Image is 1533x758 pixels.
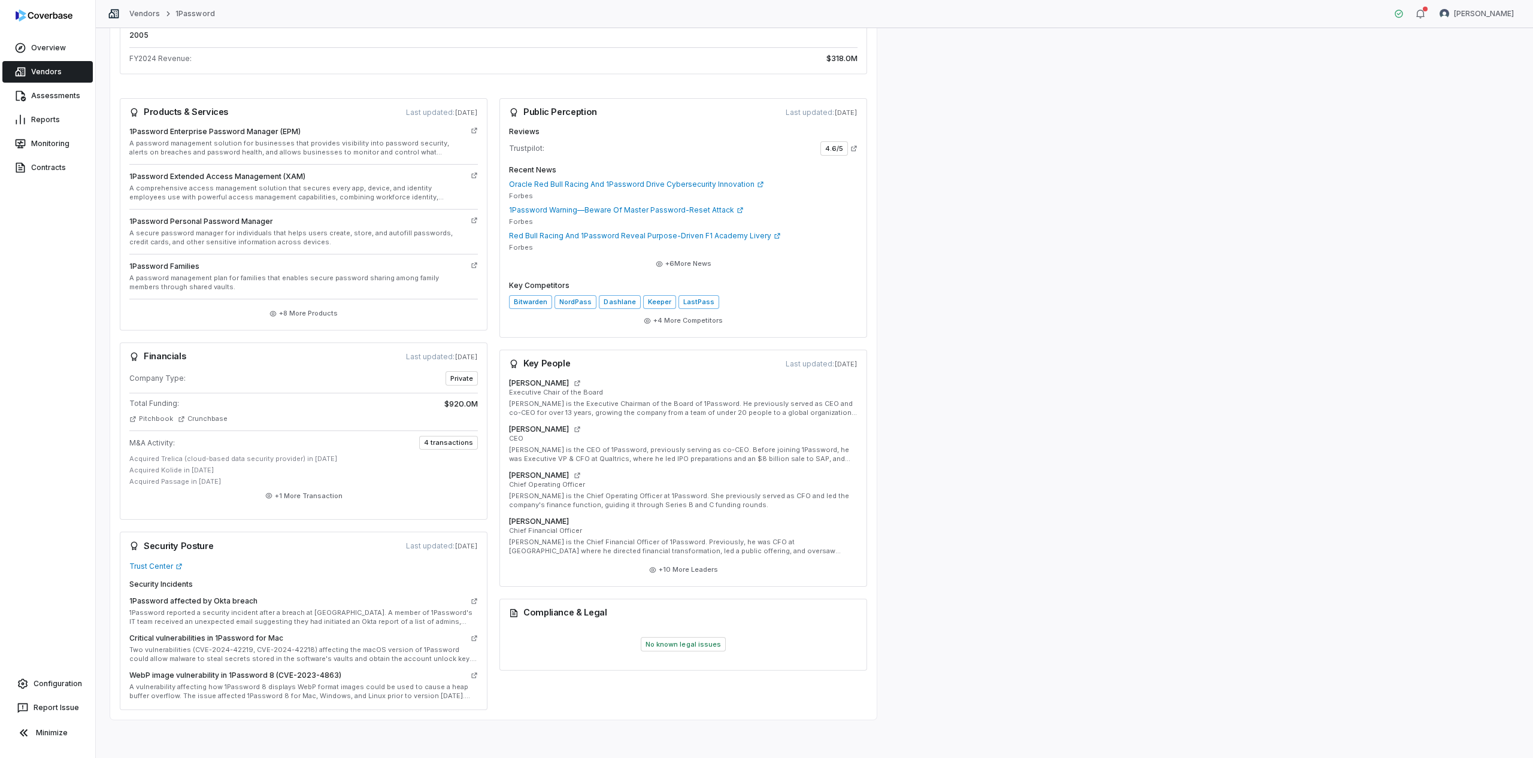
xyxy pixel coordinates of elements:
a: 4.6/5 [820,141,858,156]
h4: Reviews [509,127,858,137]
p: Chief Operating Officer [509,480,858,489]
a: Keeper [643,295,676,309]
span: M&A Activity: [129,438,175,448]
a: 1Password [175,9,214,19]
a: Oracle Red Bull Racing And 1Password Drive Cybersecurity Innovation [509,180,858,189]
span: Forbes [509,243,533,252]
span: private [446,371,478,386]
p: Two vulnerabilities (CVE-2024-42219, CVE-2024-42218) affecting the macOS version of 1Password cou... [129,645,478,663]
span: Last updated: [786,108,858,117]
p: 1Password reported a security incident after a breach at [GEOGRAPHIC_DATA]. A member of 1Password... [129,608,478,626]
p: A vulnerability affecting how 1Password 8 displays WebP format images could be used to cause a he... [129,683,478,701]
h4: Key Competitors [509,281,858,290]
span: [DATE] [455,542,478,550]
h5: 1Password affected by Okta breach [129,596,257,606]
a: Crunchbase [178,414,228,423]
a: Vendors [129,9,160,19]
h4: 1Password Families [129,262,466,271]
span: Last updated: [786,359,858,369]
a: Configuration [5,673,90,695]
button: Minimize [5,721,90,745]
a: Assessments [2,85,93,107]
h3: Compliance & Legal [509,608,858,618]
button: +1 More Transaction [262,485,346,507]
p: [PERSON_NAME] is the CEO of 1Password, previously serving as co-CEO. Before joining 1Password, he... [509,445,858,463]
a: Trust Center [129,562,183,571]
span: [DATE] [834,108,858,117]
a: Overview [2,37,93,59]
span: [DATE] [455,108,478,117]
h4: [PERSON_NAME] [509,517,569,526]
span: Forbes [509,217,533,226]
p: [PERSON_NAME] is the Executive Chairman of the Board of 1Password. He previously served as CEO an... [509,399,858,417]
span: Trustpilot: [509,144,544,153]
span: Last updated: [406,352,478,362]
p: CEO [509,434,858,443]
span: [DATE] [834,360,858,368]
a: Reports [2,109,93,131]
span: No known legal issues [641,637,726,651]
span: [DATE] [455,353,478,361]
button: +4 More Competitors [640,310,726,332]
h4: 1Password Extended Access Management (XAM) [129,172,466,181]
a: Red Bull Racing And 1Password Reveal Purpose-Driven F1 Academy Livery [509,231,858,241]
a: Pitchbook [129,414,173,423]
a: NordPass [555,295,596,309]
a: Bitwarden [509,295,552,309]
span: Forbes [509,192,533,201]
button: Lili Jiang avatar[PERSON_NAME] [1432,5,1521,23]
p: A secure password manager for individuals that helps users create, store, and autofill passwords,... [129,229,466,247]
span: [PERSON_NAME] [1454,9,1514,19]
p: A password management solution for businesses that provides visibility into password security, al... [129,139,466,157]
h5: WebP image vulnerability in 1Password 8 (CVE-2023-4863) [129,671,341,680]
h3: Financials [129,352,186,362]
h5: Critical vulnerabilities in 1Password for Mac [129,633,283,643]
h4: 1Password Personal Password Manager [129,217,466,226]
button: +10 More Leaders [646,559,722,581]
div: Acquired Kolide in [DATE] [129,466,478,475]
h4: [PERSON_NAME] [509,378,569,388]
h4: [PERSON_NAME] [509,471,569,480]
button: Report Issue [5,697,90,718]
a: Vendors [2,61,93,83]
h4: Security Incidents [129,580,478,589]
a: Dashlane [599,295,640,309]
img: logo-D7KZi-bG.svg [16,10,72,22]
span: FY2024 Revenue: [129,54,192,63]
a: Contracts [2,157,93,178]
h4: 1Password Enterprise Password Manager (EPM) [129,127,466,137]
h4: [PERSON_NAME] [509,425,569,434]
span: 4.6 /5 [820,141,848,156]
a: LastPass [678,295,719,309]
span: $920.0M [444,398,478,410]
a: Monitoring [2,133,93,154]
button: +8 More Products [266,303,341,325]
img: Lili Jiang avatar [1440,9,1449,19]
p: Chief Financial Officer [509,526,858,535]
p: A password management plan for families that enables secure password sharing among family members... [129,274,466,292]
span: Last updated: [406,541,478,551]
p: 2005 [129,31,490,40]
h3: Key People [509,359,570,369]
p: Executive Chair of the Board [509,388,858,397]
button: +6More News [652,253,715,275]
h3: Public Perception [509,108,597,117]
span: Total Funding: [129,399,179,408]
span: 4 transactions [419,436,478,450]
p: A comprehensive access management solution that secures every app, device, and identity employees... [129,184,466,202]
span: Company Type: [129,374,186,383]
h3: Products & Services [129,108,228,117]
div: Acquired Passage in [DATE] [129,477,478,486]
p: [PERSON_NAME] is the Chief Operating Officer at 1Password. She previously served as CFO and led t... [509,492,858,510]
h4: Recent News [509,165,858,175]
span: Last updated: [406,108,478,117]
h3: Security Posture [129,541,213,551]
div: Acquired Trelica (cloud-based data security provider) in [DATE] [129,454,478,463]
a: 1Password Warning—Beware Of Master Password-Reset Attack [509,205,858,215]
span: $318.0M [826,53,858,65]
